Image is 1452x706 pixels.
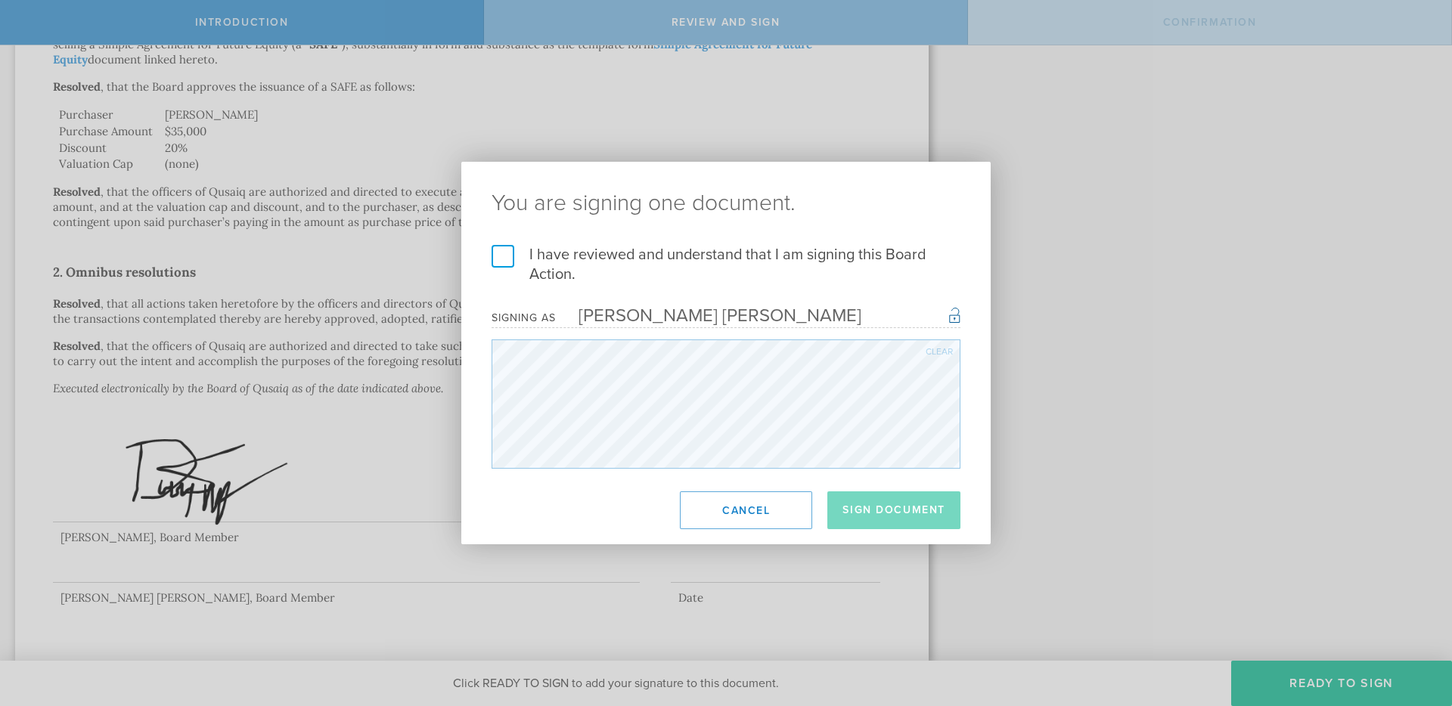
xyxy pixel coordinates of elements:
ng-pluralize: You are signing one document. [492,192,960,215]
label: I have reviewed and understand that I am signing this Board Action. [492,245,960,284]
div: Signing as [492,311,556,324]
button: Cancel [680,491,812,529]
button: Sign Document [827,491,960,529]
div: [PERSON_NAME] [PERSON_NAME] [556,305,861,327]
